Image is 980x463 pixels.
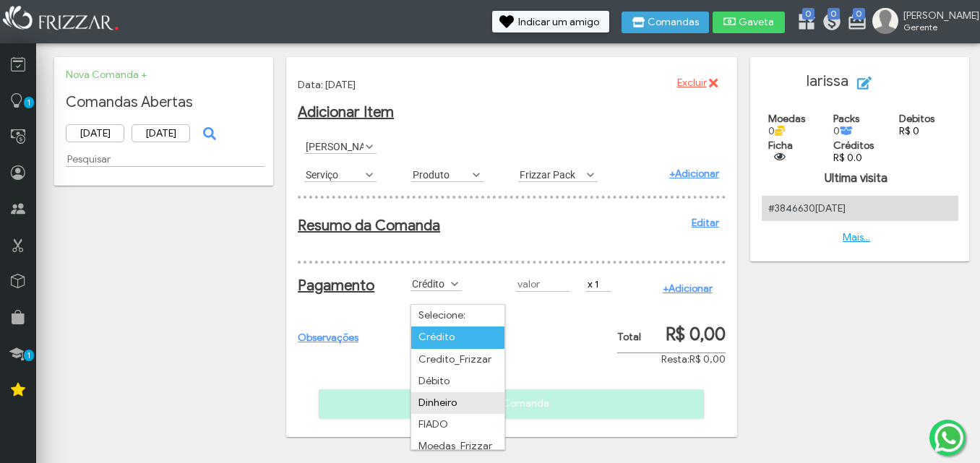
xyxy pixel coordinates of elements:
[411,414,504,436] li: FIADO
[617,331,641,343] span: Total
[492,11,609,33] button: Indicar um amigo
[516,277,569,292] input: valor
[669,168,719,180] a: +Adicionar
[411,168,470,181] label: Produto
[762,72,958,94] h2: larissa
[411,436,504,457] li: Moedas_Frizzar
[304,139,364,153] label: [PERSON_NAME]
[853,8,865,20] span: 0
[66,93,262,111] h2: Comandas Abertas
[586,277,611,292] input: X
[899,125,919,137] a: R$ 0
[833,125,853,137] span: 0
[298,332,358,344] a: Observações
[874,72,902,94] span: Editar
[411,371,504,392] li: Débito
[872,8,973,37] a: [PERSON_NAME] Gerente
[833,113,859,125] span: Packs
[66,152,265,167] input: Pesquisar
[822,12,836,35] a: 0
[762,196,958,221] div: [DATE]
[828,8,840,20] span: 0
[411,349,504,371] li: Credito_Frizzar
[24,350,34,361] span: 1
[768,152,790,163] button: ui-button
[847,12,861,35] a: 0
[304,168,364,181] label: Serviço
[298,217,719,235] h2: Resumo da Comanda
[762,171,951,186] h4: Ultima visita
[663,282,713,295] a: +Adicionar
[518,168,585,181] label: Frizzar Pack
[666,324,726,345] span: R$ 0,00
[833,139,874,152] span: Créditos
[932,420,966,455] img: whatsapp.png
[617,353,726,365] div: Resta:
[411,277,449,290] label: Crédito
[411,392,504,414] li: Dinheiro
[903,22,968,33] span: Gerente
[298,79,726,91] p: Data: [DATE]
[739,17,775,27] span: Gaveta
[132,124,190,142] input: Data Final
[796,12,811,35] a: 0
[207,123,209,144] span: ui-button
[298,103,726,121] h2: Adicionar Item
[689,353,726,365] span: R$ 0,00
[802,8,814,20] span: 0
[518,17,599,27] span: Indicar um amigo
[768,139,793,152] span: Ficha
[692,217,719,229] a: Editar
[843,231,870,243] a: Mais...
[648,17,699,27] span: Comandas
[298,277,361,295] h2: Pagamento
[903,9,968,22] span: [PERSON_NAME]
[899,113,934,125] span: Debitos
[713,12,785,33] button: Gaveta
[411,305,504,326] li: Selecione:
[622,12,709,33] button: Comandas
[667,72,725,94] button: Excluir
[768,202,815,215] a: #3846630
[411,326,504,348] li: Crédito
[677,72,707,94] span: Excluir
[24,97,34,108] span: 1
[768,113,805,125] span: Moedas
[66,69,147,81] a: Nova Comanda +
[197,123,219,144] button: ui-button
[848,72,912,94] button: Editar
[768,125,785,137] span: 0
[833,152,862,164] a: R$ 0.0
